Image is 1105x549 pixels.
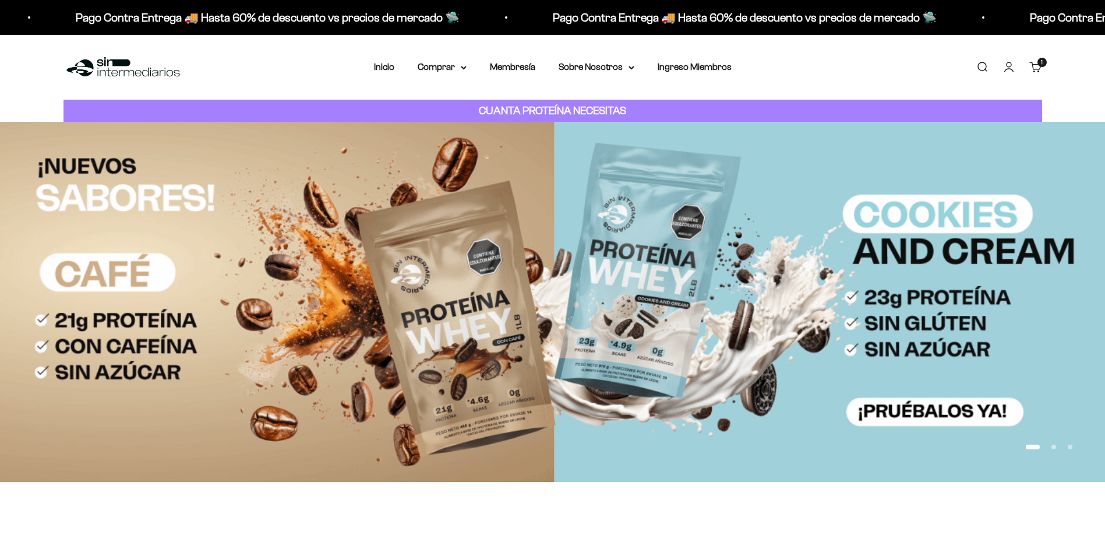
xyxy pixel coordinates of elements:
[72,8,456,27] p: Pago Contra Entrega 🚚 Hasta 60% de descuento vs precios de mercado 🛸
[1041,59,1043,65] span: 1
[559,59,634,75] summary: Sobre Nosotros
[490,62,535,72] a: Membresía
[374,62,394,72] a: Inicio
[479,104,626,117] strong: CUANTA PROTEÍNA NECESITAS
[549,8,933,27] p: Pago Contra Entrega 🚚 Hasta 60% de descuento vs precios de mercado 🛸
[418,59,467,75] summary: Comprar
[658,62,732,72] a: Ingreso Miembros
